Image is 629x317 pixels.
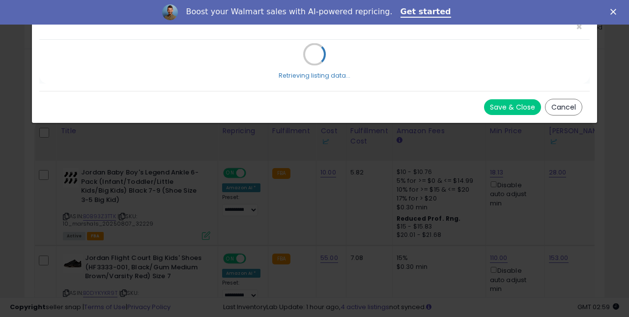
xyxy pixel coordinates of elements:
[484,99,541,115] button: Save & Close
[610,9,620,15] div: Close
[576,20,582,34] span: ×
[279,71,350,80] div: Retrieving listing data...
[162,4,178,20] img: Profile image for Adrian
[545,99,582,115] button: Cancel
[400,7,451,18] a: Get started
[186,7,392,17] div: Boost your Walmart sales with AI-powered repricing.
